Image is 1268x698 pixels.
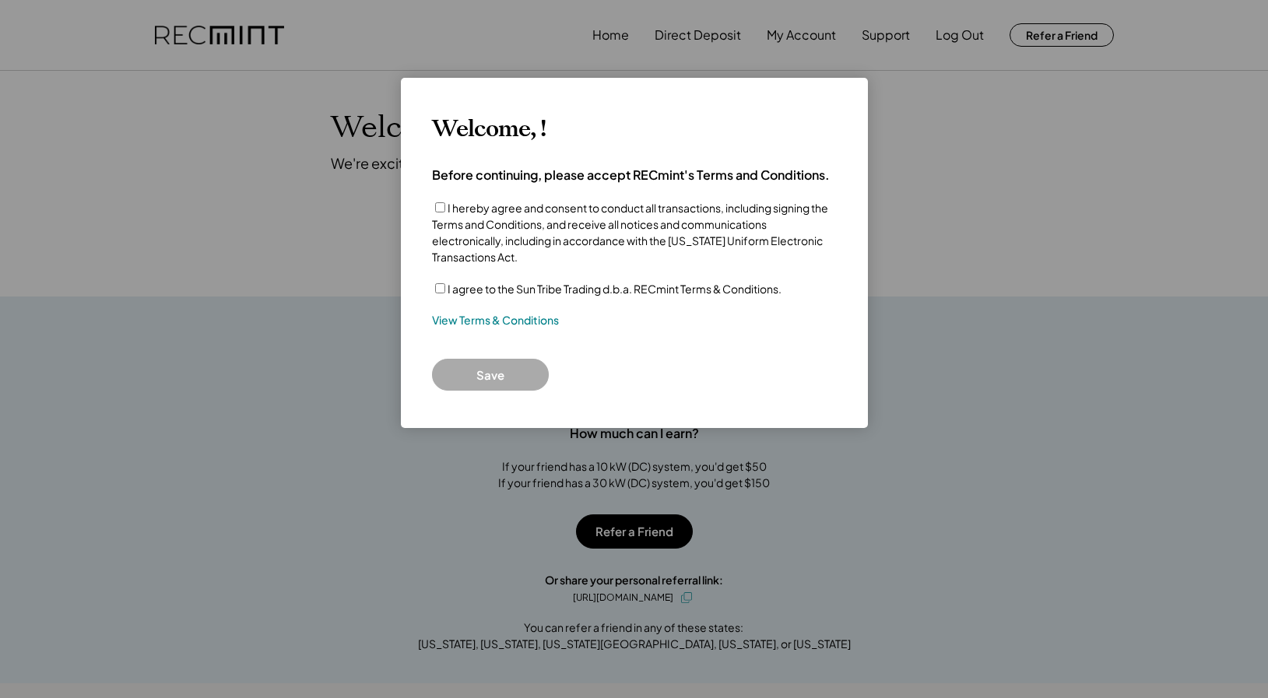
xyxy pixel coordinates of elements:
label: I agree to the Sun Tribe Trading d.b.a. RECmint Terms & Conditions. [448,282,782,296]
label: I hereby agree and consent to conduct all transactions, including signing the Terms and Condition... [432,201,828,264]
a: View Terms & Conditions [432,313,559,328]
h3: Welcome, ! [432,115,546,143]
button: Save [432,359,549,391]
h4: Before continuing, please accept RECmint's Terms and Conditions. [432,167,830,184]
